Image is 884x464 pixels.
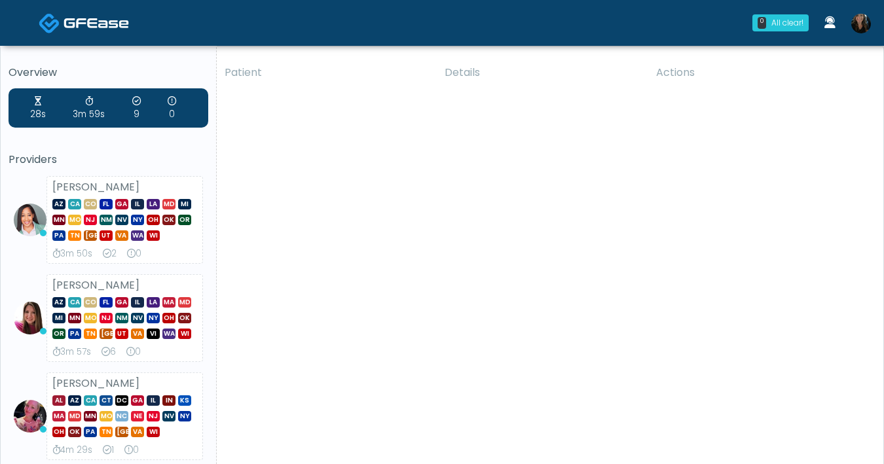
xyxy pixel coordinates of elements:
[115,411,128,421] span: NC
[103,247,117,260] div: 2
[131,215,144,225] span: NY
[52,346,91,359] div: 3m 57s
[52,179,139,194] strong: [PERSON_NAME]
[147,313,160,323] span: NY
[131,427,144,437] span: VA
[178,297,191,308] span: MD
[84,411,97,421] span: MN
[131,395,144,406] span: GA
[84,313,97,323] span: MO
[84,297,97,308] span: CO
[52,313,65,323] span: MI
[147,199,160,209] span: LA
[131,329,144,339] span: VA
[68,230,81,241] span: TN
[52,247,92,260] div: 3m 50s
[162,313,175,323] span: OH
[52,297,65,308] span: AZ
[101,346,116,359] div: 6
[178,215,191,225] span: OR
[73,95,105,121] div: 3m 59s
[100,395,113,406] span: CT
[14,400,46,433] img: Lindsey Morgan
[68,427,81,437] span: OK
[126,346,141,359] div: 0
[115,329,128,339] span: UT
[851,14,871,33] img: Michelle Picione
[64,16,129,29] img: Docovia
[68,199,81,209] span: CA
[84,230,97,241] span: [GEOGRAPHIC_DATA]
[84,395,97,406] span: CA
[52,277,139,293] strong: [PERSON_NAME]
[131,313,144,323] span: NV
[68,297,81,308] span: CA
[115,215,128,225] span: NV
[52,411,65,421] span: MA
[68,313,81,323] span: MN
[52,427,65,437] span: OH
[52,329,65,339] span: OR
[771,17,803,29] div: All clear!
[84,215,97,225] span: NJ
[147,427,160,437] span: WI
[131,297,144,308] span: IL
[178,329,191,339] span: WI
[39,12,60,34] img: Docovia
[162,199,175,209] span: MD
[14,204,46,236] img: Jennifer Ekeh
[52,395,65,406] span: AL
[115,297,128,308] span: GA
[68,411,81,421] span: MD
[52,199,65,209] span: AZ
[9,154,208,166] h5: Providers
[147,230,160,241] span: WI
[162,329,175,339] span: WA
[52,230,65,241] span: PA
[52,444,92,457] div: 4m 29s
[52,215,65,225] span: MN
[131,230,144,241] span: WA
[147,297,160,308] span: LA
[100,313,113,323] span: NJ
[100,411,113,421] span: MO
[168,95,176,121] div: 0
[162,215,175,225] span: OK
[52,376,139,391] strong: [PERSON_NAME]
[100,297,113,308] span: FL
[100,230,113,241] span: UT
[147,215,160,225] span: OH
[100,215,113,225] span: NM
[147,329,160,339] span: VI
[217,57,437,88] th: Patient
[127,247,141,260] div: 0
[178,199,191,209] span: MI
[162,411,175,421] span: NV
[648,57,874,88] th: Actions
[162,297,175,308] span: MA
[68,395,81,406] span: AZ
[437,57,648,88] th: Details
[178,395,191,406] span: KS
[100,329,113,339] span: [GEOGRAPHIC_DATA]
[131,199,144,209] span: IL
[132,95,141,121] div: 9
[115,313,128,323] span: NM
[100,427,113,437] span: TN
[39,1,129,44] a: Docovia
[178,313,191,323] span: OK
[14,302,46,334] img: Megan McComy
[162,395,175,406] span: IN
[131,411,144,421] span: NE
[9,67,208,79] h5: Overview
[178,411,191,421] span: NY
[115,395,128,406] span: DC
[30,95,46,121] div: 28s
[124,444,139,457] div: 0
[100,199,113,209] span: FL
[147,395,160,406] span: IL
[115,230,128,241] span: VA
[84,329,97,339] span: TN
[115,427,128,437] span: [GEOGRAPHIC_DATA]
[147,411,160,421] span: NJ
